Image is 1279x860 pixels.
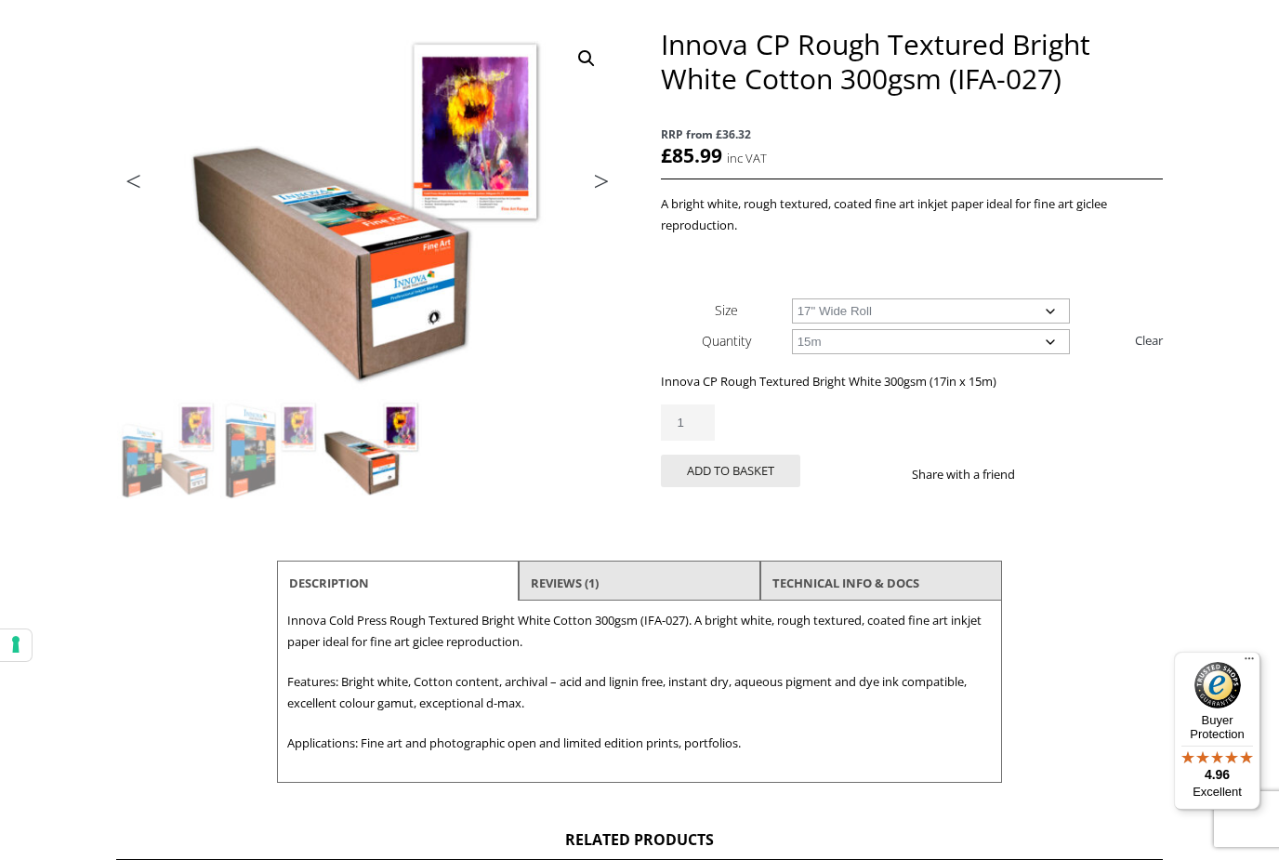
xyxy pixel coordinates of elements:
label: Size [715,301,738,319]
button: Menu [1238,652,1260,674]
img: twitter sharing button [1060,467,1075,482]
img: Innova CP Rough Textured Bright White Cotton 300gsm (IFA-027) - Image 2 [219,399,320,499]
img: Innova CP Rough Textured Bright White Cotton 300gsm (IFA-027) [117,399,218,499]
img: Innova CP Rough Textured Bright White Cotton 300gsm (IFA-027) - Image 3 [322,399,422,499]
span: RRP from £36.32 [661,124,1163,145]
a: TECHNICAL INFO & DOCS [772,566,919,600]
h2: Related products [116,829,1163,860]
input: Product quantity [661,404,715,441]
p: Innova Cold Press Rough Textured Bright White Cotton 300gsm (IFA-027). A bright white, rough text... [287,610,992,653]
a: Clear options [1135,325,1163,355]
a: View full-screen image gallery [570,42,603,75]
button: Add to basket [661,455,800,487]
a: Description [289,566,369,600]
img: email sharing button [1082,467,1097,482]
a: Reviews (1) [531,566,599,600]
span: 4.96 [1205,767,1230,782]
p: Share with a friend [912,464,1037,485]
span: £ [661,142,672,168]
h1: Innova CP Rough Textured Bright White Cotton 300gsm (IFA-027) [661,27,1163,96]
img: facebook sharing button [1037,467,1052,482]
p: Innova CP Rough Textured Bright White 300gsm (17in x 15m) [661,371,1163,392]
p: Applications: Fine art and photographic open and limited edition prints, portfolios. [287,733,992,754]
p: A bright white, rough textured, coated fine art inkjet paper ideal for fine art giclee reproduction. [661,193,1163,236]
bdi: 85.99 [661,142,722,168]
p: Buyer Protection [1174,713,1260,741]
img: Trusted Shops Trustmark [1194,662,1241,708]
button: Trusted Shops TrustmarkBuyer Protection4.96Excellent [1174,652,1260,810]
p: Excellent [1174,785,1260,800]
p: Features: Bright white, Cotton content, archival – acid and lignin free, instant dry, aqueous pig... [287,671,992,714]
label: Quantity [702,332,751,350]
